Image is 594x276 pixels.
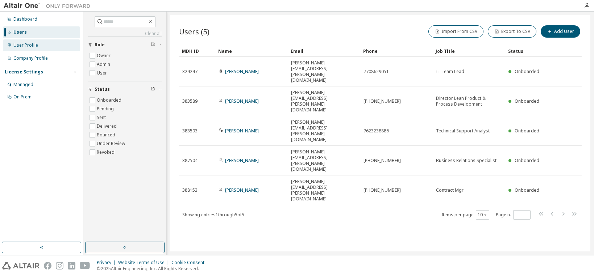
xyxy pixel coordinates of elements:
span: Onboarded [515,98,539,104]
img: linkedin.svg [68,262,75,269]
span: Clear filter [151,42,155,48]
div: Cookie Consent [171,260,209,266]
span: [PHONE_NUMBER] [364,98,401,104]
span: Contract Mgr [436,187,464,193]
span: [PERSON_NAME][EMAIL_ADDRESS][PERSON_NAME][DOMAIN_NAME] [291,179,357,202]
span: Onboarded [515,128,539,134]
span: Status [95,86,110,92]
label: Onboarded [97,96,123,105]
span: [PHONE_NUMBER] [364,158,401,164]
a: Clear all [88,31,162,37]
label: Delivered [97,122,118,131]
div: Privacy [97,260,118,266]
div: User Profile [13,42,38,48]
img: Altair One [4,2,94,9]
span: Items per page [441,210,489,220]
label: Bounced [97,131,117,139]
button: Export To CSV [488,25,536,38]
a: [PERSON_NAME] [225,187,259,193]
label: Admin [97,60,112,69]
button: Import From CSV [428,25,483,38]
span: 7708629051 [364,69,389,75]
div: Dashboard [13,16,37,22]
div: License Settings [5,69,43,75]
span: 387504 [182,158,198,164]
div: Managed [13,82,33,88]
button: Add User [541,25,580,38]
span: 383589 [182,98,198,104]
span: Showing entries 1 through 5 of 5 [182,212,244,218]
div: Status [508,45,544,57]
a: [PERSON_NAME] [225,128,259,134]
a: [PERSON_NAME] [225,157,259,164]
span: Page n. [496,210,531,220]
div: Job Title [436,45,502,57]
span: 329247 [182,69,198,75]
span: Director Lean Product & Process Development [436,95,502,107]
label: Pending [97,105,115,113]
button: 10 [478,212,487,218]
div: Name [218,45,285,57]
span: [PERSON_NAME][EMAIL_ADDRESS][PERSON_NAME][DOMAIN_NAME] [291,149,357,172]
span: Clear filter [151,86,155,92]
img: altair_logo.svg [2,262,40,269]
span: IT Team Lead [436,69,464,75]
div: MDH ID [182,45,212,57]
img: facebook.svg [44,262,51,269]
div: Email [291,45,357,57]
label: Owner [97,51,112,60]
a: [PERSON_NAME] [225,98,259,104]
span: 388153 [182,187,198,193]
a: [PERSON_NAME] [225,68,259,75]
label: Under Review [97,139,126,148]
span: [PERSON_NAME][EMAIL_ADDRESS][PERSON_NAME][DOMAIN_NAME] [291,90,357,113]
span: Users (5) [179,26,209,37]
div: Company Profile [13,55,48,61]
label: User [97,69,108,77]
span: Onboarded [515,187,539,193]
span: [PERSON_NAME][EMAIL_ADDRESS][PERSON_NAME][DOMAIN_NAME] [291,119,357,143]
div: Users [13,29,27,35]
span: Business Relations Specialist [436,158,497,164]
label: Sent [97,113,107,122]
span: Onboarded [515,157,539,164]
div: Phone [363,45,430,57]
span: [PHONE_NUMBER] [364,187,401,193]
button: Role [88,37,162,53]
button: Status [88,81,162,97]
span: 7623238886 [364,128,389,134]
span: 383593 [182,128,198,134]
span: [PERSON_NAME][EMAIL_ADDRESS][PERSON_NAME][DOMAIN_NAME] [291,60,357,83]
span: Onboarded [515,68,539,75]
p: © 2025 Altair Engineering, Inc. All Rights Reserved. [97,266,209,272]
img: instagram.svg [56,262,63,269]
label: Revoked [97,148,116,157]
img: youtube.svg [80,262,90,269]
div: Website Terms of Use [118,260,171,266]
span: Role [95,42,105,48]
span: Technical Support Analyst [436,128,490,134]
div: On Prem [13,94,32,100]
